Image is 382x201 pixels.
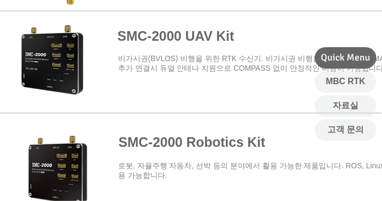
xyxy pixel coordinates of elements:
a: 자료실 [315,95,377,117]
span: 고객 문의 [327,124,364,136]
a: 고객 문의 [315,120,377,141]
div: Quick Menu [315,47,377,69]
span: Quick Menu [321,51,371,64]
a: MBC RTK [315,71,377,93]
span: 자료실 [333,100,359,111]
iframe: Wix Chat [259,155,382,201]
span: MBC RTK [326,76,366,87]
